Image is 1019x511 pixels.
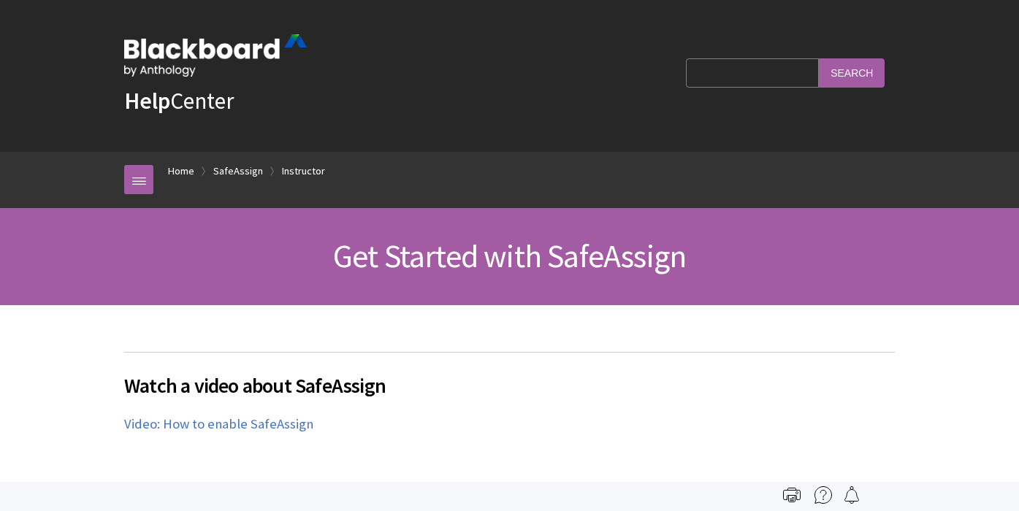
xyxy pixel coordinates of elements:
[843,486,860,504] img: Follow this page
[124,415,313,433] a: Video: How to enable SafeAssign
[819,58,885,87] input: Search
[783,486,801,504] img: Print
[124,352,895,401] h2: Watch a video about SafeAssign
[814,486,832,504] img: More help
[213,162,263,180] a: SafeAssign
[168,162,194,180] a: Home
[124,34,307,77] img: Blackboard by Anthology
[124,86,170,115] strong: Help
[282,162,325,180] a: Instructor
[333,236,686,276] span: Get Started with SafeAssign
[124,86,234,115] a: HelpCenter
